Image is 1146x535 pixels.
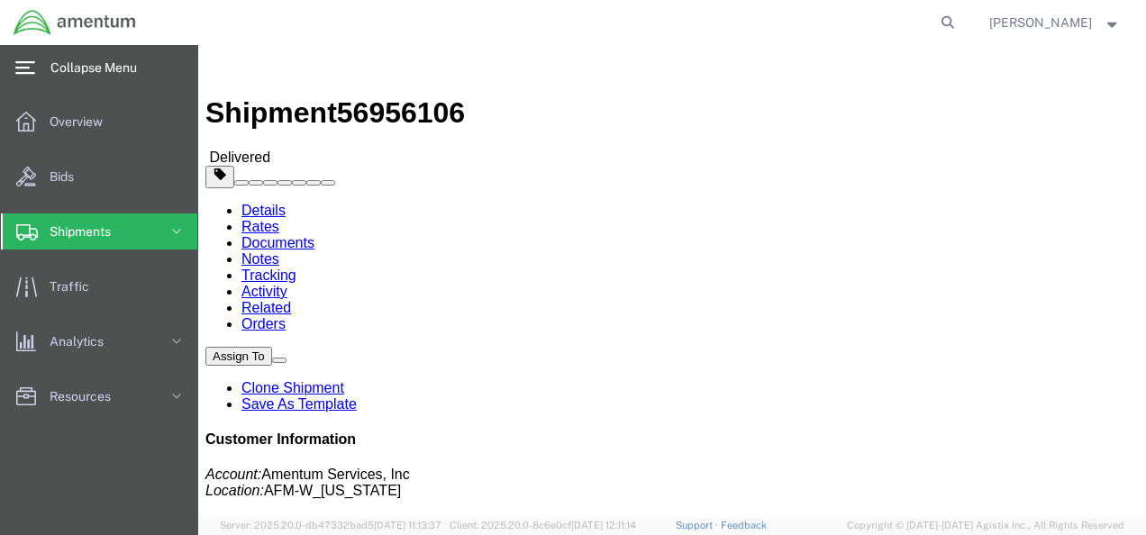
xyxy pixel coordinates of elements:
[198,45,1146,516] iframe: FS Legacy Container
[1,104,197,140] a: Overview
[50,104,115,140] span: Overview
[988,12,1122,33] button: [PERSON_NAME]
[220,520,441,530] span: Server: 2025.20.0-db47332bad5
[1,268,197,304] a: Traffic
[1,323,197,359] a: Analytics
[676,520,721,530] a: Support
[989,13,1092,32] span: Jon Kanaiaupuni
[13,9,137,36] img: logo
[50,50,150,86] span: Collapse Menu
[374,520,441,530] span: [DATE] 11:13:37
[721,520,767,530] a: Feedback
[50,323,116,359] span: Analytics
[1,159,197,195] a: Bids
[50,378,123,414] span: Resources
[1,213,197,249] a: Shipments
[50,159,86,195] span: Bids
[847,518,1124,533] span: Copyright © [DATE]-[DATE] Agistix Inc., All Rights Reserved
[50,268,102,304] span: Traffic
[50,213,123,249] span: Shipments
[1,378,197,414] a: Resources
[450,520,636,530] span: Client: 2025.20.0-8c6e0cf
[571,520,636,530] span: [DATE] 12:11:14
